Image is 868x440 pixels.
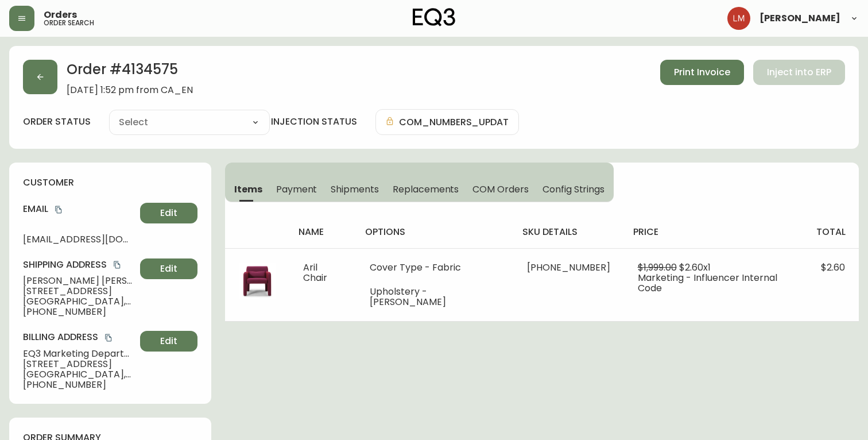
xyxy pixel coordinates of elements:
[239,263,276,299] img: da48e670-f828-436d-b8e1-bec9b0151277Optional[aril-lounge-fabric-chair].jpg
[103,332,114,343] button: copy
[633,226,798,238] h4: price
[331,183,379,195] span: Shipments
[365,226,504,238] h4: options
[660,60,744,85] button: Print Invoice
[271,115,357,128] h4: injection status
[160,263,177,275] span: Edit
[674,66,730,79] span: Print Invoice
[23,258,135,271] h4: Shipping Address
[303,261,327,284] span: Aril Chair
[23,176,197,189] h4: customer
[638,271,777,295] span: Marketing - Influencer Internal Code
[393,183,459,195] span: Replacements
[522,226,615,238] h4: sku details
[527,261,610,274] span: [PHONE_NUMBER]
[160,335,177,348] span: Edit
[67,60,193,85] h2: Order # 4134575
[67,85,193,95] span: [DATE] 1:52 pm from CA_EN
[821,261,845,274] span: $2.60
[44,10,77,20] span: Orders
[370,287,499,307] li: Upholstery - [PERSON_NAME]
[276,183,317,195] span: Payment
[23,331,135,343] h4: Billing Address
[23,286,135,296] span: [STREET_ADDRESS]
[472,183,529,195] span: COM Orders
[23,369,135,380] span: [GEOGRAPHIC_DATA] , MB , R2G 4H2 , CA
[140,203,197,223] button: Edit
[370,263,499,273] li: Cover Type - Fabric
[234,183,262,195] span: Items
[679,261,711,274] span: $2.60 x 1
[160,207,177,219] span: Edit
[413,8,455,26] img: logo
[23,296,135,307] span: [GEOGRAPHIC_DATA] , ON , L7M 4N6 , CA
[23,380,135,390] span: [PHONE_NUMBER]
[727,7,750,30] img: ed52b4aeaced4d783733638f4a36844b
[816,226,850,238] h4: total
[299,226,347,238] h4: name
[23,349,135,359] span: EQ3 Marketing Department
[638,261,677,274] span: $1,999.00
[53,204,64,215] button: copy
[140,331,197,352] button: Edit
[44,20,94,26] h5: order search
[23,203,135,215] h4: Email
[542,183,604,195] span: Config Strings
[23,234,135,245] span: [EMAIL_ADDRESS][DOMAIN_NAME]
[23,307,135,317] span: [PHONE_NUMBER]
[23,115,91,128] label: order status
[140,258,197,279] button: Edit
[759,14,840,23] span: [PERSON_NAME]
[23,359,135,369] span: [STREET_ADDRESS]
[23,276,135,286] span: [PERSON_NAME] [PERSON_NAME]
[111,259,123,271] button: copy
